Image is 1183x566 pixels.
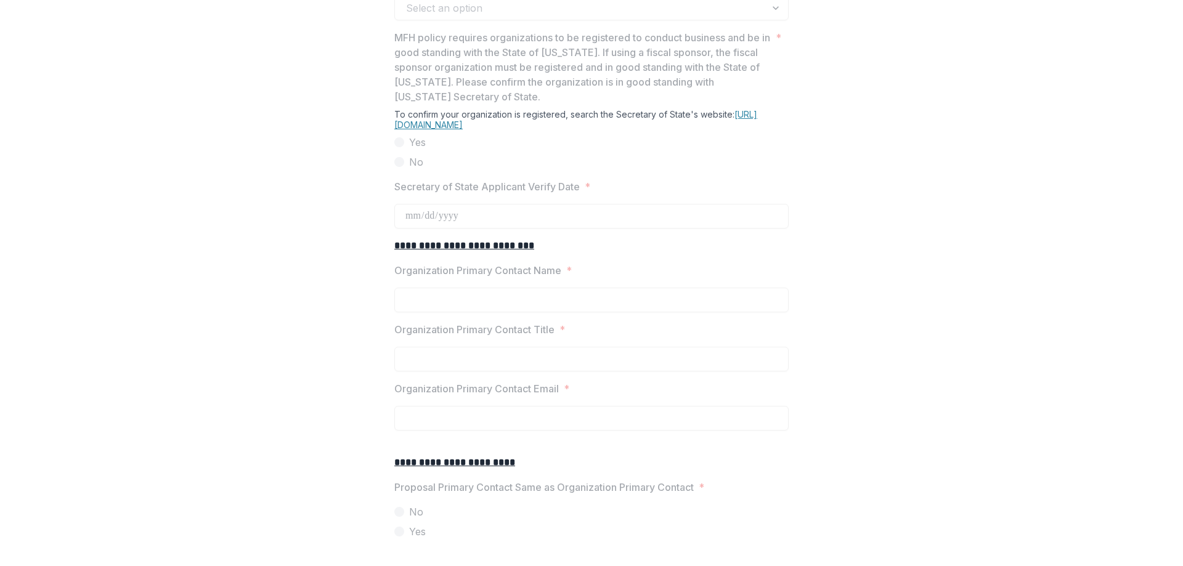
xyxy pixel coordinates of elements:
p: Organization Primary Contact Title [394,322,555,337]
p: Secretary of State Applicant Verify Date [394,179,580,194]
p: Organization Primary Contact Name [394,263,561,278]
span: No [409,155,423,169]
span: Yes [409,524,426,539]
p: Organization Primary Contact Email [394,381,559,396]
span: No [409,504,423,519]
div: To confirm your organization is registered, search the Secretary of State's website: [394,109,789,135]
a: [URL][DOMAIN_NAME] [394,109,757,130]
p: Proposal Primary Contact Same as Organization Primary Contact [394,480,694,495]
p: MFH policy requires organizations to be registered to conduct business and be in good standing wi... [394,30,771,104]
span: Yes [409,135,426,150]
